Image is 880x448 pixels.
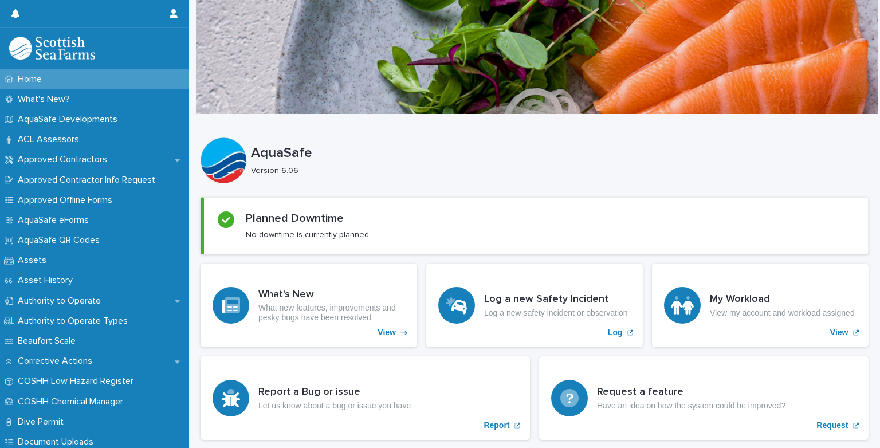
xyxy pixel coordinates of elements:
p: No downtime is currently planned [246,230,369,240]
p: ACL Assessors [13,134,88,145]
p: Have an idea on how the system could be improved? [597,401,785,411]
h3: Report a Bug or issue [258,386,411,399]
h3: Log a new Safety Incident [484,293,628,306]
p: Authority to Operate [13,296,110,306]
h3: What's New [258,289,405,301]
a: View [652,264,869,347]
p: COSHH Chemical Manager [13,396,132,407]
p: Let us know about a bug or issue you have [258,401,411,411]
a: View [201,264,417,347]
p: AquaSafe [251,145,864,162]
p: Home [13,74,51,85]
p: Assets [13,255,56,266]
h3: Request a feature [597,386,785,399]
a: Log [426,264,643,347]
h3: My Workload [710,293,855,306]
p: Asset History [13,275,82,286]
p: Version 6.06 [251,166,859,176]
p: Log a new safety incident or observation [484,308,628,318]
p: What's New? [13,94,79,105]
img: bPIBxiqnSb2ggTQWdOVV [9,37,95,60]
p: Dive Permit [13,416,73,427]
a: Report [201,356,530,440]
a: Request [539,356,869,440]
p: AquaSafe eForms [13,215,98,226]
p: Approved Contractors [13,154,116,165]
p: AquaSafe Developments [13,114,127,125]
p: Corrective Actions [13,356,101,367]
p: What new features, improvements and pesky bugs have been resolved [258,303,405,323]
p: View [378,328,396,337]
p: Log [608,328,623,337]
p: Document Uploads [13,437,103,447]
p: View my account and workload assigned [710,308,855,318]
p: View [830,328,848,337]
p: AquaSafe QR Codes [13,235,109,246]
p: Approved Offline Forms [13,195,121,206]
p: Beaufort Scale [13,336,85,347]
p: Authority to Operate Types [13,316,137,327]
h2: Planned Downtime [246,211,344,225]
p: Request [816,421,848,430]
p: COSHH Low Hazard Register [13,376,143,387]
p: Approved Contractor Info Request [13,175,164,186]
p: Report [484,421,509,430]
